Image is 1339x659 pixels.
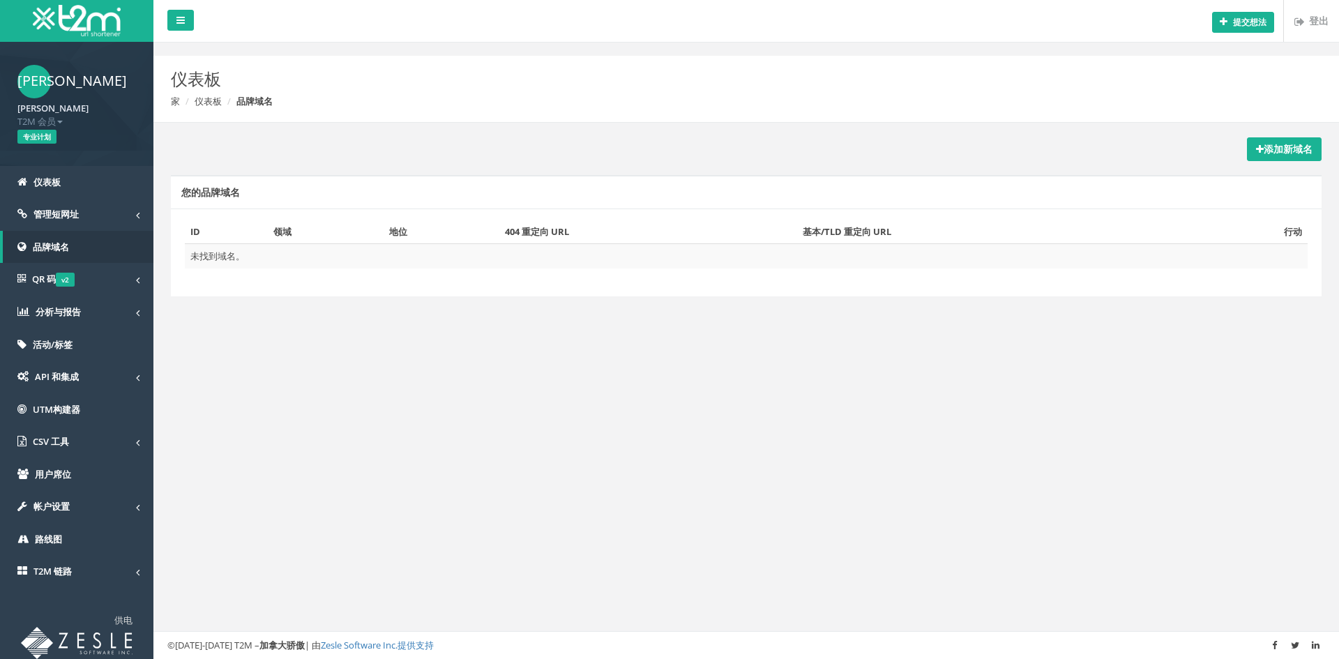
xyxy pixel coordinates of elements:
[33,241,69,253] font: 品牌域名
[803,225,891,238] font: 基本/TLD 重定向 URL
[35,533,62,545] font: 路线图
[305,639,321,651] font: | 由
[273,225,292,238] font: 领域
[35,370,79,383] font: API 和集成
[21,627,133,659] img: T2M URL 缩短器由 Zesle Software Inc. 提供支持。
[236,95,273,107] font: 品牌域名
[195,95,222,107] a: 仪表板
[17,115,56,128] font: T2M 会员
[1309,14,1329,27] font: 登出
[1247,137,1322,161] a: 添加新域名
[23,132,51,142] font: 专业计划
[1233,16,1266,28] font: 提交想法
[61,275,69,285] font: v2
[33,5,121,36] img: T2M
[171,67,221,90] font: 仪表板
[33,176,61,188] font: 仪表板
[171,95,180,107] a: 家
[17,71,127,90] font: [PERSON_NAME]
[167,639,259,651] font: ©[DATE]-[DATE] T2M –
[35,468,71,480] font: 用户席位
[321,639,434,651] a: Zesle Software Inc.提供支持
[33,338,73,351] font: 活动/标签
[1284,225,1302,238] font: 行动
[33,435,69,448] font: CSV 工具
[33,500,70,513] font: 帐户设置
[33,208,79,220] font: 管理短网址
[33,403,80,416] font: UTM构建器
[114,614,133,626] font: 供电
[33,565,72,577] font: T2M 链路
[190,225,200,238] font: ID
[259,639,305,651] font: 加拿大骄傲
[36,305,81,318] font: 分析与报告
[505,225,569,238] font: 404 重定向 URL
[389,225,407,238] font: 地位
[17,102,89,114] font: [PERSON_NAME]
[190,250,245,262] font: 未找到域名。
[1264,142,1312,156] font: 添加新域名
[17,98,136,128] a: [PERSON_NAME] T2M 会员
[32,273,56,285] font: QR 码
[1212,12,1274,33] button: 提交想法
[181,185,240,199] font: 您的品牌域名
